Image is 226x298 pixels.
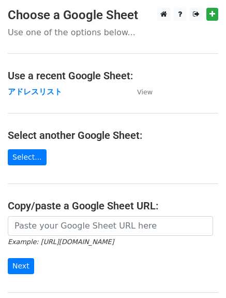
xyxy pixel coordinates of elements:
h4: Select another Google Sheet: [8,129,218,141]
h3: Choose a Google Sheet [8,8,218,23]
h4: Use a recent Google Sheet: [8,69,218,82]
a: Select... [8,149,47,165]
small: Example: [URL][DOMAIN_NAME] [8,238,114,246]
a: View [127,87,153,96]
input: Next [8,258,34,274]
h4: Copy/paste a Google Sheet URL: [8,200,218,212]
small: View [137,88,153,96]
input: Paste your Google Sheet URL here [8,216,213,236]
p: Use one of the options below... [8,27,218,38]
a: アドレスリスト [8,87,62,96]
